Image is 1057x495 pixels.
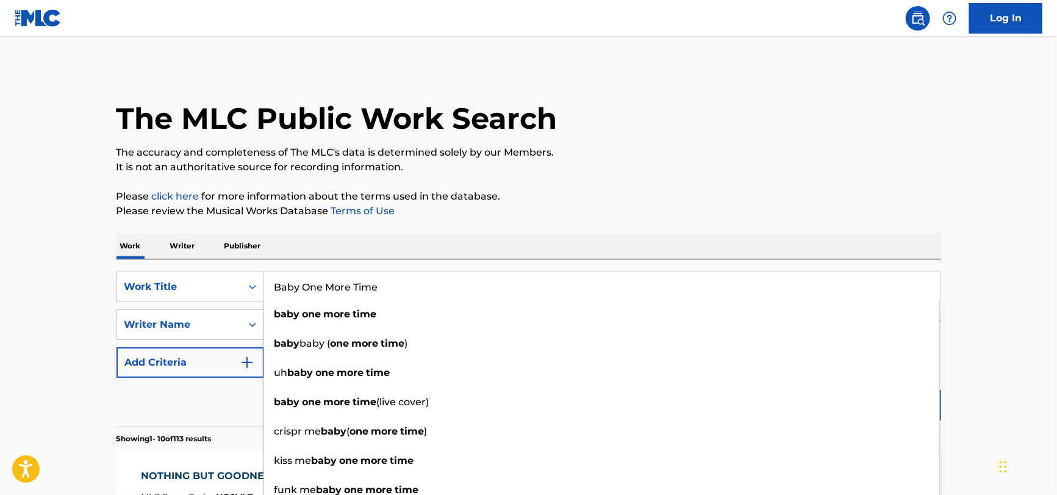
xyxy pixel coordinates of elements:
[116,272,941,427] form: Search Form
[274,338,300,349] strong: baby
[303,396,321,408] strong: one
[405,338,408,349] span: )
[274,396,300,408] strong: baby
[167,233,199,259] p: Writer
[141,469,282,483] div: NOTHING BUT GOODNESS
[1000,449,1007,485] div: Drag
[316,367,335,378] strong: one
[371,425,398,437] strong: more
[996,436,1057,495] iframe: Chat Widget
[425,425,428,437] span: )
[361,455,388,466] strong: more
[274,425,321,437] span: crispr me
[377,396,429,408] span: (live cover)
[116,347,264,378] button: Add Criteria
[116,189,941,204] p: Please for more information about the terms used in the database.
[221,233,265,259] p: Publisher
[116,204,941,219] p: Please review the Musical Works Database
[303,308,321,320] strong: one
[321,425,347,437] strong: baby
[240,355,254,370] img: 9d2ae6d4665cec9f34b9.svg
[367,367,390,378] strong: time
[331,338,349,349] strong: one
[911,11,925,26] img: search
[352,338,379,349] strong: more
[337,367,364,378] strong: more
[906,6,930,31] a: Public Search
[381,338,405,349] strong: time
[274,308,300,320] strong: baby
[350,425,369,437] strong: one
[274,367,288,378] span: uh
[116,233,145,259] p: Work
[300,338,331,349] span: baby (
[152,190,199,202] a: click here
[390,455,414,466] strong: time
[312,455,337,466] strong: baby
[969,3,1042,34] a: Log In
[353,396,377,408] strong: time
[937,6,962,31] div: Help
[124,280,234,294] div: Work Title
[324,308,351,320] strong: more
[401,425,425,437] strong: time
[124,317,234,332] div: Writer Name
[942,11,957,26] img: help
[347,425,350,437] span: (
[116,145,941,160] p: The accuracy and completeness of The MLC's data is determined solely by our Members.
[274,455,312,466] span: kiss me
[15,9,62,27] img: MLC Logo
[329,205,395,217] a: Terms of Use
[116,100,557,137] h1: The MLC Public Work Search
[288,367,314,378] strong: baby
[324,396,351,408] strong: more
[116,160,941,175] p: It is not an authoritative source for recording information.
[353,308,377,320] strong: time
[116,433,212,444] p: Showing 1 - 10 of 113 results
[340,455,359,466] strong: one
